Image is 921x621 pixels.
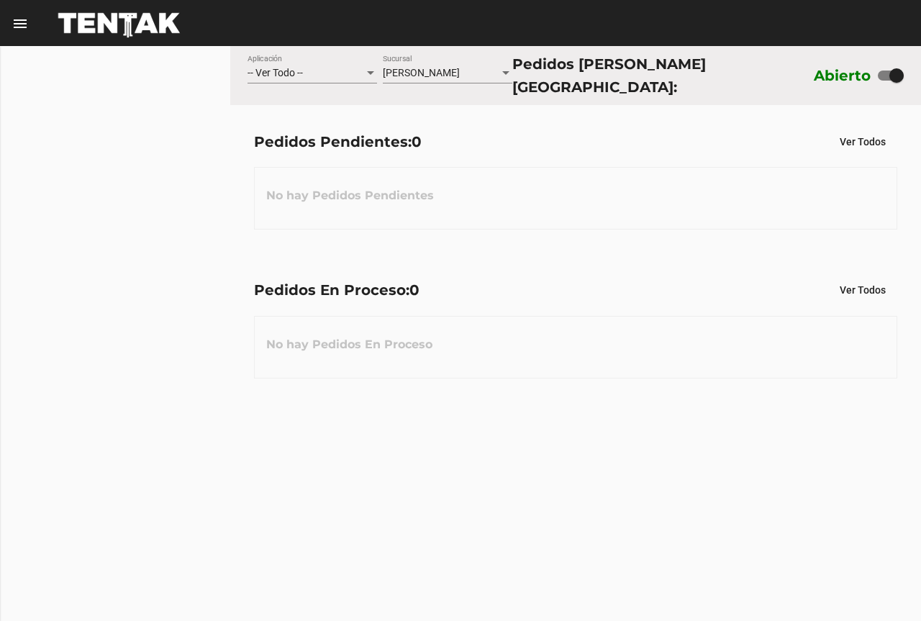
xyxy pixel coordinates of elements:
[255,323,444,366] h3: No hay Pedidos En Proceso
[255,174,445,217] h3: No hay Pedidos Pendientes
[248,67,303,78] span: -- Ver Todo --
[840,284,886,296] span: Ver Todos
[383,67,460,78] span: [PERSON_NAME]
[12,15,29,32] mat-icon: menu
[861,563,907,607] iframe: chat widget
[409,281,419,299] span: 0
[512,53,807,99] div: Pedidos [PERSON_NAME][GEOGRAPHIC_DATA]:
[840,136,886,148] span: Ver Todos
[254,130,422,153] div: Pedidos Pendientes:
[412,133,422,150] span: 0
[828,277,897,303] button: Ver Todos
[254,278,419,302] div: Pedidos En Proceso:
[828,129,897,155] button: Ver Todos
[814,64,871,87] label: Abierto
